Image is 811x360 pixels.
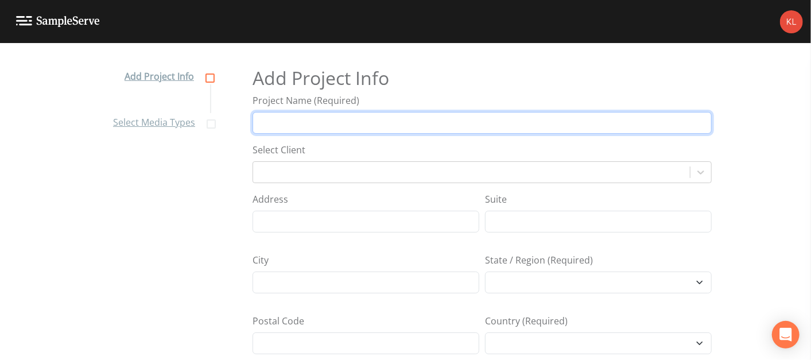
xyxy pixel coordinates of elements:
[253,143,305,157] label: Select Client
[253,94,359,107] label: Project Name (Required)
[485,192,507,206] label: Suite
[253,192,288,206] label: Address
[772,321,800,349] div: Open Intercom Messenger
[253,253,269,267] label: City
[16,16,100,27] img: logo
[125,67,212,84] a: Add Project Info
[780,10,803,33] img: 9c4450d90d3b8045b2e5fa62e4f92659
[253,314,304,328] label: Postal Code
[113,113,214,130] a: Select Media Types
[485,314,568,328] label: Country (Required)
[485,253,593,267] label: State / Region (Required)
[253,67,712,89] h2: Add Project Info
